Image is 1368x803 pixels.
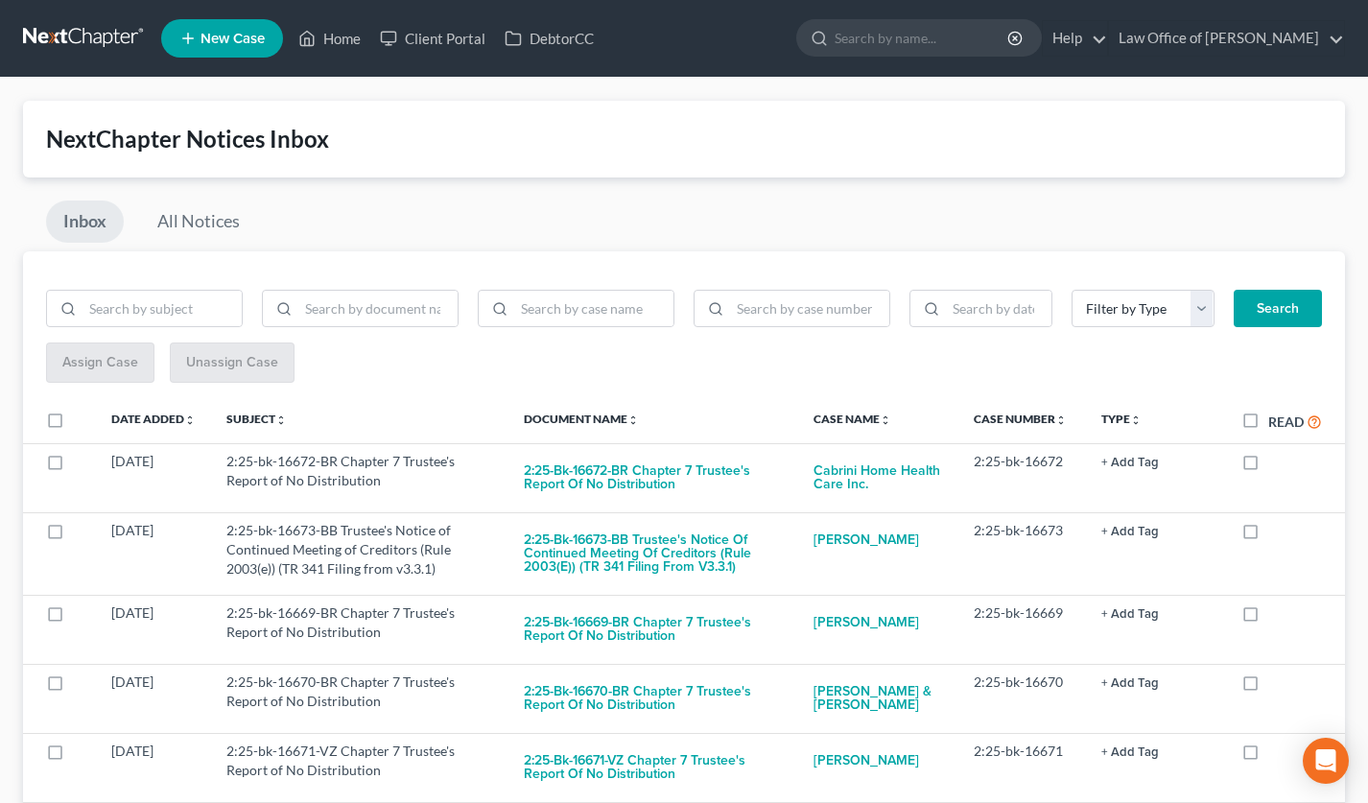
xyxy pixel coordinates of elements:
a: + Add Tag [1101,603,1211,623]
a: + Add Tag [1101,521,1211,540]
td: 2:25-bk-16673 [958,512,1086,595]
input: Search by name... [835,20,1010,56]
a: [PERSON_NAME] [814,521,919,559]
a: Help [1043,21,1107,56]
a: Cabrini Home Health Care Inc. [814,452,942,504]
button: 2:25-bk-16671-VZ Chapter 7 Trustee's Report of No Distribution [524,742,784,793]
a: Document Nameunfold_more [524,412,639,426]
button: 2:25-bk-16673-BB Trustee's Notice of Continued Meeting of Creditors (Rule 2003(e)) (TR 341 Filing... [524,521,784,586]
td: 2:25-bk-16670-BR Chapter 7 Trustee's Report of No Distribution [211,664,508,733]
a: [PERSON_NAME] [814,742,919,780]
a: Inbox [46,201,124,243]
button: Search [1234,290,1323,328]
i: unfold_more [880,414,891,426]
input: Search by date [946,291,1051,327]
a: Typeunfold_more [1101,412,1142,426]
input: Search by case number [730,291,889,327]
a: + Add Tag [1101,742,1211,761]
td: 2:25-bk-16671-VZ Chapter 7 Trustee's Report of No Distribution [211,733,508,802]
a: + Add Tag [1101,673,1211,692]
td: [DATE] [96,664,211,733]
a: Case Numberunfold_more [974,412,1067,426]
a: Case Nameunfold_more [814,412,891,426]
button: + Add Tag [1101,677,1159,690]
button: + Add Tag [1101,526,1159,538]
a: + Add Tag [1101,452,1211,471]
td: 2:25-bk-16673-BB Trustee's Notice of Continued Meeting of Creditors (Rule 2003(e)) (TR 341 Filing... [211,512,508,595]
a: All Notices [140,201,257,243]
input: Search by subject [83,291,242,327]
td: [DATE] [96,512,211,595]
button: + Add Tag [1101,608,1159,621]
input: Search by case name [514,291,673,327]
td: 2:25-bk-16671 [958,733,1086,802]
button: + Add Tag [1101,457,1159,469]
td: 2:25-bk-16672-BR Chapter 7 Trustee's Report of No Distribution [211,443,508,512]
div: Open Intercom Messenger [1303,738,1349,784]
i: unfold_more [1055,414,1067,426]
i: unfold_more [275,414,287,426]
a: DebtorCC [495,21,603,56]
span: New Case [200,32,265,46]
a: Date Addedunfold_more [111,412,196,426]
label: Read [1268,412,1304,432]
i: unfold_more [184,414,196,426]
button: 2:25-bk-16670-BR Chapter 7 Trustee's Report of No Distribution [524,673,784,724]
a: [PERSON_NAME] [814,603,919,642]
a: Client Portal [370,21,495,56]
a: Subjectunfold_more [226,412,287,426]
td: [DATE] [96,733,211,802]
i: unfold_more [1130,414,1142,426]
a: [PERSON_NAME] & [PERSON_NAME] [814,673,942,724]
button: + Add Tag [1101,746,1159,759]
div: NextChapter Notices Inbox [46,124,1322,154]
td: 2:25-bk-16670 [958,664,1086,733]
button: 2:25-bk-16672-BR Chapter 7 Trustee's Report of No Distribution [524,452,784,504]
td: [DATE] [96,443,211,512]
td: 2:25-bk-16669 [958,595,1086,664]
i: unfold_more [627,414,639,426]
button: 2:25-bk-16669-BR Chapter 7 Trustee's Report of No Distribution [524,603,784,655]
input: Search by document name [298,291,458,327]
td: 2:25-bk-16672 [958,443,1086,512]
td: [DATE] [96,595,211,664]
td: 2:25-bk-16669-BR Chapter 7 Trustee's Report of No Distribution [211,595,508,664]
a: Law Office of [PERSON_NAME] [1109,21,1344,56]
a: Home [289,21,370,56]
